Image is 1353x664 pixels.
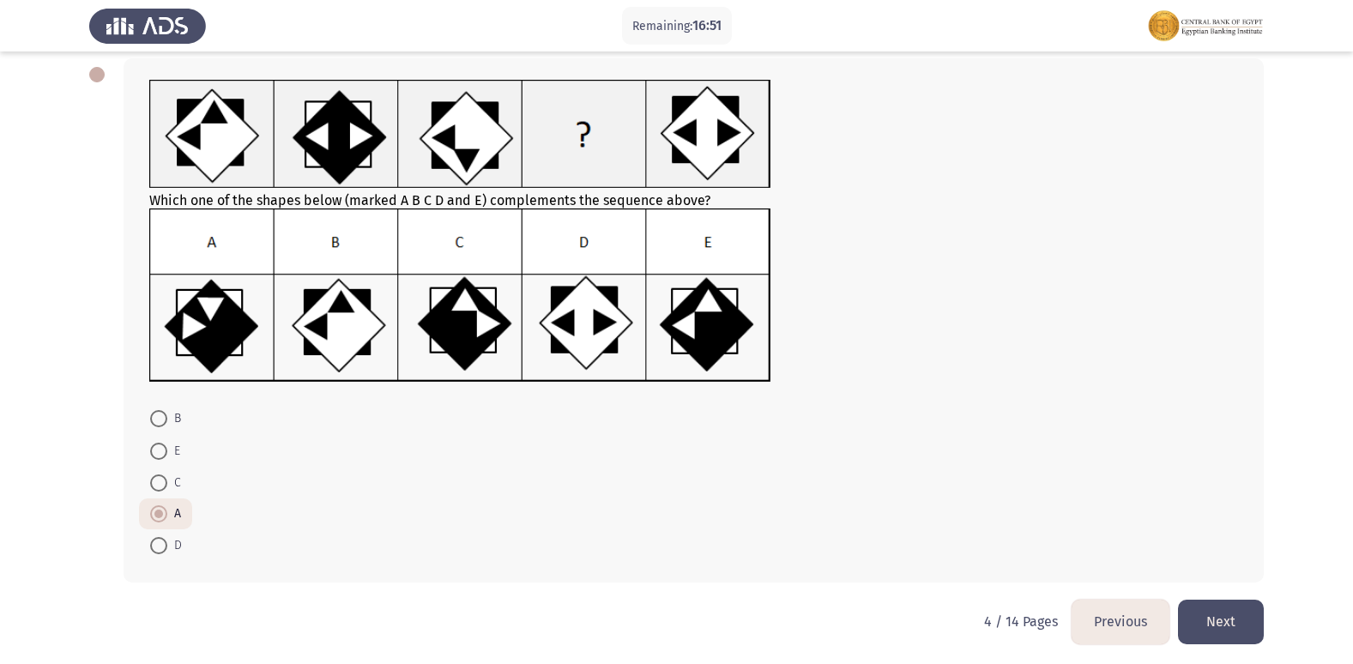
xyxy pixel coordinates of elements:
[149,80,1238,386] div: Which one of the shapes below (marked A B C D and E) complements the sequence above?
[167,535,182,556] span: D
[692,17,722,33] span: 16:51
[167,441,180,462] span: E
[149,208,771,383] img: UkFYMDAxMDhCLnBuZzE2MjIwMzUwMjgyNzM=.png
[632,15,722,37] p: Remaining:
[167,408,181,429] span: B
[89,2,206,50] img: Assess Talent Management logo
[1072,600,1169,643] button: load previous page
[1147,2,1264,50] img: Assessment logo of FOCUS Assessment 3 Modules EN
[984,613,1058,630] p: 4 / 14 Pages
[167,473,181,493] span: C
[1178,600,1264,643] button: load next page
[167,504,181,524] span: A
[149,80,771,189] img: UkFYMDAxMDhBLnBuZzE2MjIwMzQ5MzczOTY=.png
